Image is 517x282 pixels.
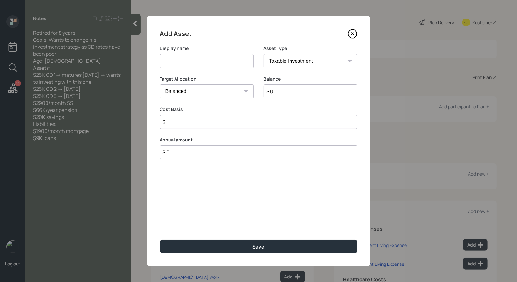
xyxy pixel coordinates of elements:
[160,76,254,82] label: Target Allocation
[264,76,357,82] label: Balance
[160,137,357,143] label: Annual amount
[264,45,357,52] label: Asset Type
[160,45,254,52] label: Display name
[160,29,192,39] h4: Add Asset
[160,240,357,253] button: Save
[160,106,357,112] label: Cost Basis
[253,243,265,250] div: Save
